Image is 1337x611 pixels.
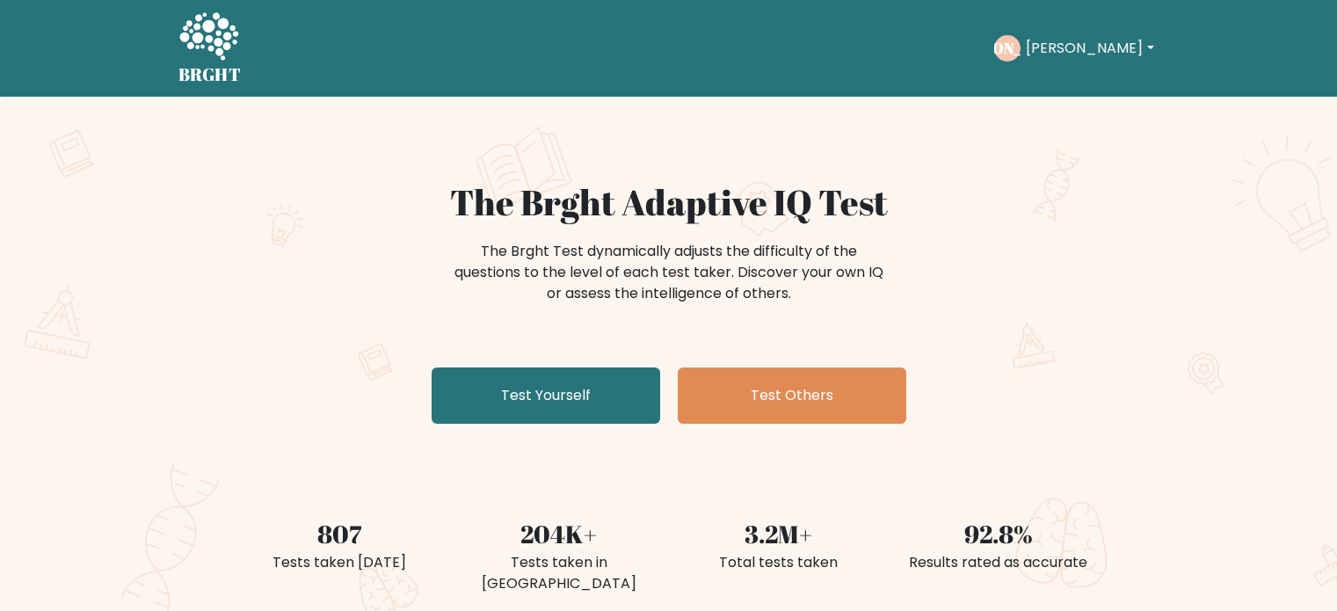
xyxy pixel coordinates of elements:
div: Results rated as accurate [899,552,1098,573]
div: Total tests taken [679,552,878,573]
a: Test Yourself [432,367,660,424]
div: 3.2M+ [679,515,878,552]
h5: BRGHT [178,64,242,85]
div: 204K+ [460,515,658,552]
text: [PERSON_NAME] [948,38,1067,58]
a: Test Others [678,367,906,424]
h1: The Brght Adaptive IQ Test [240,181,1098,223]
div: Tests taken [DATE] [240,552,439,573]
div: 807 [240,515,439,552]
div: The Brght Test dynamically adjusts the difficulty of the questions to the level of each test take... [449,241,889,304]
button: [PERSON_NAME] [1021,37,1159,60]
div: Tests taken in [GEOGRAPHIC_DATA] [460,552,658,594]
a: BRGHT [178,7,242,90]
div: 92.8% [899,515,1098,552]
